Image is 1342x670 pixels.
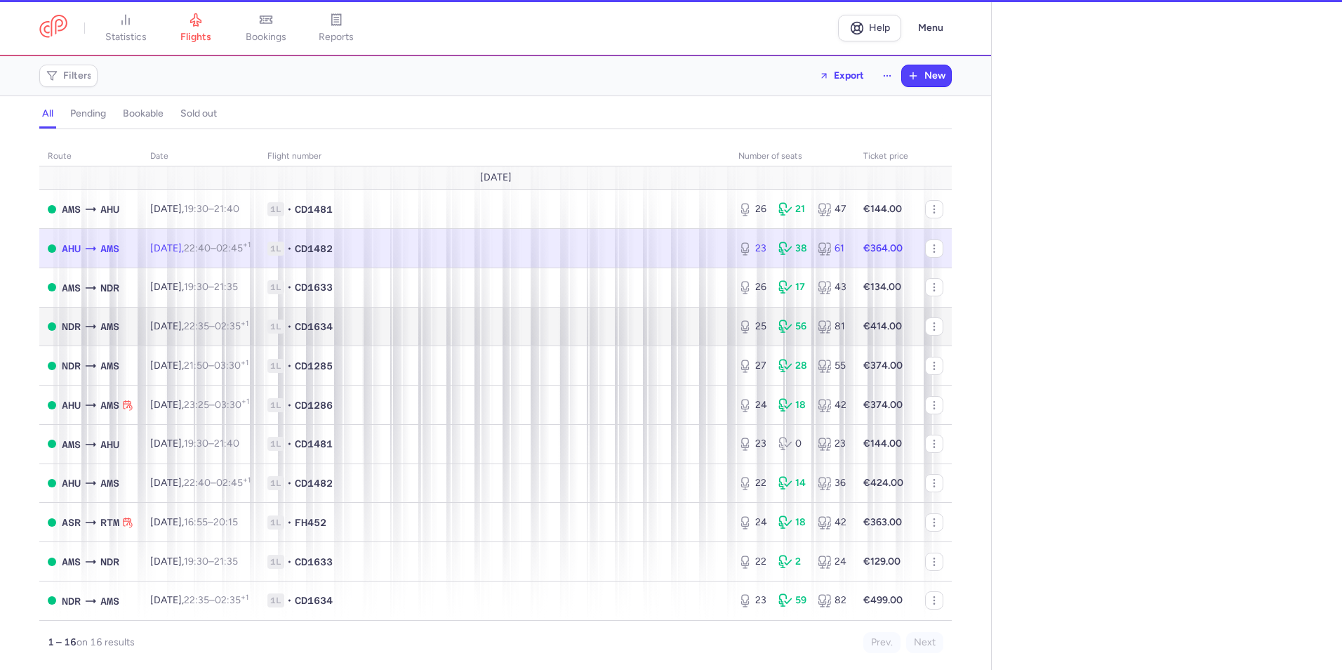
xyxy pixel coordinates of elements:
[142,146,259,167] th: date
[62,358,81,374] span: NDR
[100,241,119,256] span: AMS
[213,516,238,528] time: 20:15
[150,477,251,489] span: [DATE],
[267,202,284,216] span: 1L
[738,398,767,412] div: 24
[39,146,142,167] th: route
[100,515,119,530] span: RTM
[62,554,81,570] span: AMS
[738,242,767,256] div: 23
[100,319,119,334] span: AMS
[295,437,333,451] span: CD1481
[62,280,81,296] span: AMS
[150,516,238,528] span: [DATE],
[267,593,284,607] span: 1L
[184,438,239,449] span: –
[100,202,119,217] span: AHU
[738,515,767,530] div: 24
[778,437,807,451] div: 0
[150,438,239,449] span: [DATE],
[910,15,952,41] button: Menu
[738,280,767,294] div: 26
[100,437,119,452] span: AHU
[100,398,119,413] span: AMS
[241,397,249,406] sup: +1
[295,515,326,530] span: FH452
[241,358,248,367] sup: +1
[184,360,248,372] span: –
[778,593,807,607] div: 59
[39,15,67,41] a: CitizenPlane red outlined logo
[863,360,903,372] strong: €374.00
[184,556,238,567] span: –
[295,476,333,490] span: CD1482
[100,475,119,491] span: AMS
[246,31,286,44] span: bookings
[150,556,238,567] span: [DATE],
[863,242,903,254] strong: €364.00
[287,593,292,607] span: •
[738,593,767,607] div: 23
[818,398,846,412] div: 42
[215,399,249,411] time: 03:30
[295,593,333,607] span: CD1634
[838,15,901,41] a: Help
[150,242,251,254] span: [DATE],
[216,242,251,254] time: 02:45
[863,320,902,332] strong: €414.00
[62,437,81,452] span: AMS
[214,556,238,567] time: 21:35
[215,320,248,332] time: 02:35
[287,359,292,373] span: •
[184,438,208,449] time: 19:30
[184,203,208,215] time: 19:30
[180,107,217,120] h4: sold out
[778,398,807,412] div: 18
[287,202,292,216] span: •
[241,319,248,328] sup: +1
[100,554,119,570] span: NDR
[738,437,767,451] div: 23
[287,320,292,334] span: •
[738,476,767,490] div: 22
[818,437,846,451] div: 23
[184,242,251,254] span: –
[100,593,119,609] span: AMS
[123,107,164,120] h4: bookable
[818,359,846,373] div: 55
[287,280,292,294] span: •
[184,360,208,372] time: 21:50
[818,515,846,530] div: 42
[62,515,81,530] span: ASR
[70,107,106,120] h4: pending
[105,31,147,44] span: statistics
[184,320,209,332] time: 22:35
[267,359,284,373] span: 1L
[295,280,333,294] span: CD1633
[863,594,903,606] strong: €499.00
[267,476,284,490] span: 1L
[62,241,81,256] span: AHU
[100,280,119,296] span: NDR
[267,242,284,256] span: 1L
[184,556,208,567] time: 19:30
[150,399,249,411] span: [DATE],
[863,556,901,567] strong: €129.00
[150,281,238,293] span: [DATE],
[869,22,890,33] span: Help
[184,281,208,293] time: 19:30
[214,203,239,215] time: 21:40
[834,70,864,81] span: Export
[863,203,902,215] strong: €144.00
[184,242,211,254] time: 22:40
[91,13,161,44] a: statistics
[738,359,767,373] div: 27
[184,477,211,489] time: 22:40
[287,437,292,451] span: •
[267,280,284,294] span: 1L
[778,555,807,569] div: 2
[215,594,248,606] time: 02:35
[287,555,292,569] span: •
[778,280,807,294] div: 17
[818,280,846,294] div: 43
